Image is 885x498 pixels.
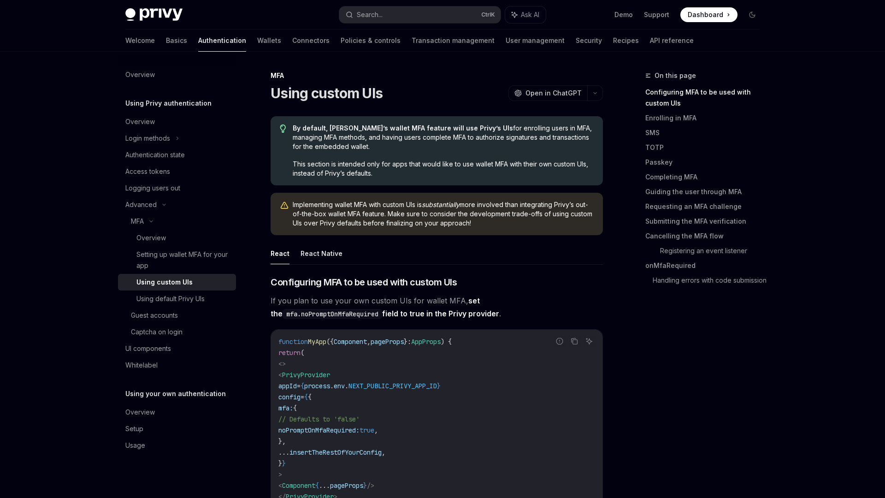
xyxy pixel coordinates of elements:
span: Dashboard [688,10,723,19]
div: Overview [125,116,155,127]
a: Support [644,10,669,19]
a: Authentication [198,30,246,52]
div: Usage [125,440,145,451]
span: On this page [655,70,696,81]
span: } [404,338,407,346]
span: } [363,481,367,490]
a: Transaction management [412,30,495,52]
span: } [437,382,441,390]
div: Whitelabel [125,360,158,371]
a: Enrolling in MFA [645,111,767,125]
div: Advanced [125,199,157,210]
span: pageProps [371,338,404,346]
span: <> [278,360,286,368]
span: pageProps [330,481,363,490]
span: Component [282,481,315,490]
span: < [278,371,282,379]
span: AppProps [411,338,441,346]
span: appId [278,382,297,390]
div: Authentication state [125,149,185,160]
strong: By default, [PERSON_NAME]’s wallet MFA feature will use Privy’s UIs [293,124,513,132]
div: Captcha on login [131,326,183,338]
a: Configuring MFA to be used with custom UIs [645,85,767,111]
span: Open in ChatGPT [525,89,582,98]
a: Authentication state [118,147,236,163]
span: = [301,393,304,401]
div: Overview [125,407,155,418]
a: Basics [166,30,187,52]
span: function [278,338,308,346]
svg: Warning [280,201,289,210]
div: Search... [357,9,383,20]
a: Overview [118,404,236,421]
span: : [407,338,411,346]
a: Welcome [125,30,155,52]
a: Overview [118,113,236,130]
span: return [278,349,301,357]
span: true [360,426,374,434]
span: ) { [441,338,452,346]
span: process [304,382,330,390]
span: Component [334,338,367,346]
span: , [374,426,378,434]
a: SMS [645,125,767,140]
a: Cancelling the MFA flow [645,229,767,243]
span: > [278,470,282,479]
button: Search...CtrlK [339,6,501,23]
a: UI components [118,340,236,357]
a: Policies & controls [341,30,401,52]
div: Overview [125,69,155,80]
span: If you plan to use your own custom UIs for wallet MFA, . [271,294,603,320]
a: Access tokens [118,163,236,180]
a: Setting up wallet MFA for your app [118,246,236,274]
a: Logging users out [118,180,236,196]
button: Ask AI [505,6,546,23]
a: Demo [614,10,633,19]
span: } [282,459,286,468]
span: ... [278,448,289,456]
a: User management [506,30,565,52]
button: React [271,243,289,264]
a: Requesting an MFA challenge [645,199,767,214]
div: Guest accounts [131,310,178,321]
a: Completing MFA [645,170,767,184]
span: , [367,338,371,346]
span: < [278,481,282,490]
a: Dashboard [680,7,737,22]
div: UI components [125,343,171,354]
span: { [301,382,304,390]
span: { [315,481,319,490]
a: Using default Privy UIs [118,290,236,307]
span: insertTheRestOfYourConfig [289,448,382,456]
a: Using custom UIs [118,274,236,290]
div: Overview [136,232,166,243]
a: Connectors [292,30,330,52]
a: Handling errors with code submission [653,273,767,288]
button: Toggle dark mode [745,7,760,22]
a: Whitelabel [118,357,236,373]
span: MyApp [308,338,326,346]
span: { [304,393,308,401]
strong: set the field to true in the Privy provider [271,296,499,318]
button: Report incorrect code [554,335,566,347]
span: This section is intended only for apps that would like to use wallet MFA with their own custom UI... [293,160,594,178]
div: Access tokens [125,166,170,177]
a: Security [576,30,602,52]
span: ({ [326,338,334,346]
span: . [330,382,334,390]
button: Open in ChatGPT [508,85,587,101]
span: }, [278,437,286,445]
a: Passkey [645,155,767,170]
div: Login methods [125,133,170,144]
span: Ctrl K [481,11,495,18]
span: } [278,459,282,468]
h5: Using your own authentication [125,388,226,399]
a: Guiding the user through MFA [645,184,767,199]
span: Configuring MFA to be used with custom UIs [271,276,457,289]
div: Setup [125,423,143,434]
div: Using default Privy UIs [136,293,205,304]
span: PrivyProvider [282,371,330,379]
span: Ask AI [521,10,539,19]
h1: Using custom UIs [271,85,383,101]
button: React Native [301,243,342,264]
